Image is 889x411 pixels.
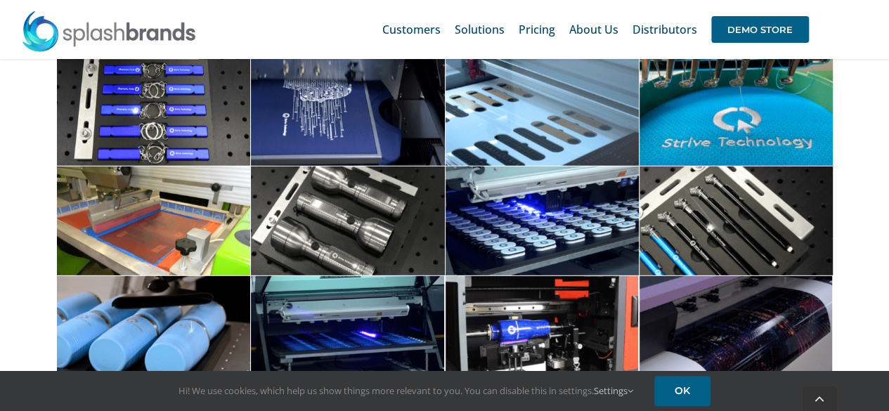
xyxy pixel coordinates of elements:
img: SplashBrands.com Logo [21,10,197,52]
span: About Us [569,24,618,35]
span: Distributors [632,24,697,35]
a: Distributors [632,7,697,52]
a: Customers [382,7,441,52]
span: DEMO STORE [711,16,809,43]
nav: Main Menu Sticky [382,7,809,52]
span: Hi! We use cookies, which help us show things more relevant to you. You can disable this in setti... [179,384,633,397]
span: Customers [382,24,441,35]
span: Pricing [519,24,555,35]
a: Settings [594,384,633,397]
span: Solutions [455,24,505,35]
a: DEMO STORE [711,7,809,52]
a: Pricing [519,7,555,52]
a: OK [654,376,710,406]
